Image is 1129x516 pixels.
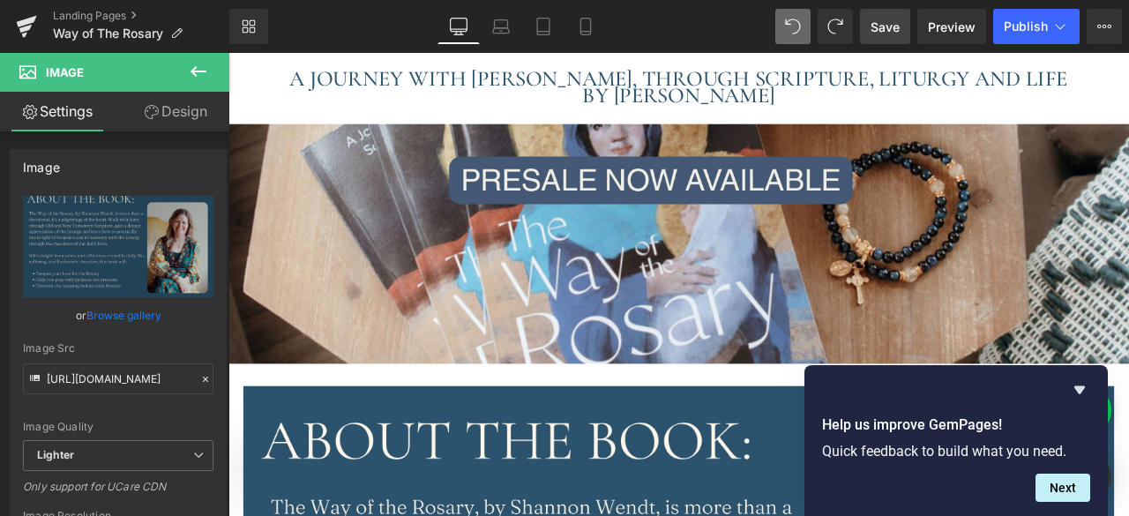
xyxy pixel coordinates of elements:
button: Publish [993,9,1080,44]
a: New Library [229,9,268,44]
a: Design [118,92,233,131]
a: Laptop [480,9,522,44]
span: Image [46,65,84,79]
b: Lighter [37,448,74,461]
button: Redo [818,9,853,44]
a: Landing Pages [53,9,229,23]
div: Image Src [23,342,213,355]
a: Preview [917,9,986,44]
button: More [1087,9,1122,44]
div: Only support for UCare CDN [23,480,213,505]
a: Mobile [564,9,607,44]
a: Tablet [522,9,564,44]
a: Browse gallery [86,300,161,331]
h2: Help us improve GemPages! [822,415,1090,436]
button: Undo [775,9,811,44]
button: Gorgias live chat [9,6,62,59]
input: Link [23,363,213,394]
p: Quick feedback to build what you need. [822,443,1090,460]
button: Hide survey [1069,379,1090,400]
div: Image Quality [23,421,213,433]
div: Image [23,150,60,175]
span: Publish [1004,19,1048,34]
span: Save [871,18,900,36]
a: Desktop [437,9,480,44]
div: or [23,306,213,325]
span: Way of The Rosary [53,26,163,41]
button: Next question [1036,474,1090,502]
div: Help us improve GemPages! [822,379,1090,502]
span: Preview [928,18,976,36]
